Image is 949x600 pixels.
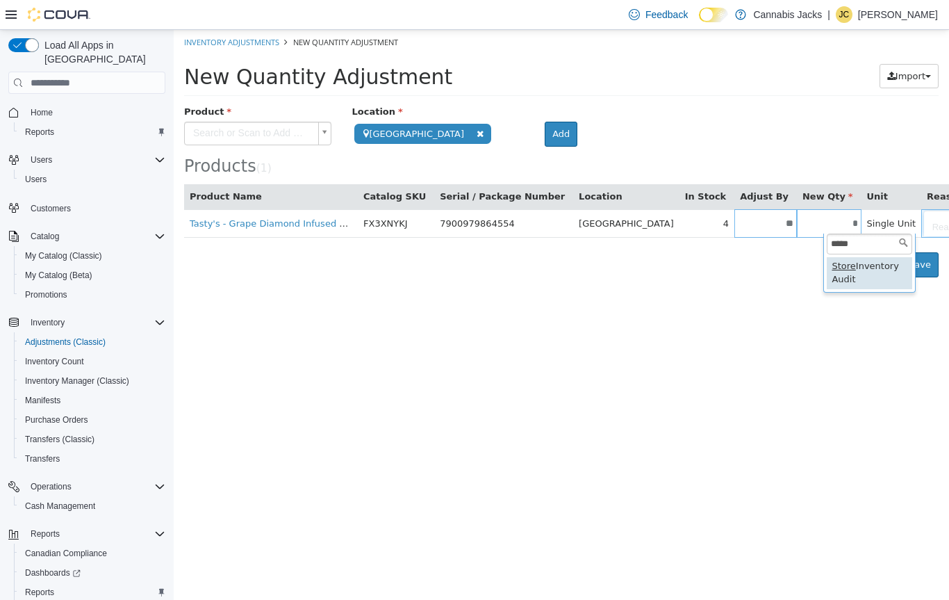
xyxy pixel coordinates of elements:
button: Canadian Compliance [14,544,171,563]
span: Customers [31,203,71,214]
span: Users [31,154,52,165]
button: Operations [3,477,171,496]
span: Dashboards [19,565,165,581]
button: Reports [25,526,65,542]
a: Dashboards [14,563,171,583]
a: Inventory Manager (Classic) [19,373,135,389]
a: Canadian Compliance [19,545,113,562]
a: My Catalog (Classic) [19,248,108,264]
span: Inventory Manager (Classic) [19,373,165,389]
span: Feedback [645,8,688,22]
p: [PERSON_NAME] [858,6,938,23]
span: Canadian Compliance [25,548,107,559]
span: Users [25,174,47,185]
span: Home [25,104,165,121]
button: Reports [14,122,171,142]
span: Operations [25,478,165,495]
span: Store [658,231,682,241]
span: Operations [31,481,72,492]
a: Adjustments (Classic) [19,334,111,350]
span: Transfers (Classic) [25,434,94,445]
span: Manifests [25,395,60,406]
span: Promotions [19,286,165,303]
span: Reports [31,528,60,540]
button: Users [3,150,171,170]
a: Home [25,104,58,121]
span: Purchase Orders [25,414,88,425]
a: Transfers (Classic) [19,431,100,448]
a: Manifests [19,392,66,409]
span: Home [31,107,53,118]
a: My Catalog (Beta) [19,267,98,284]
button: Customers [3,197,171,218]
span: Users [25,152,165,168]
div: Jackie Crawford [836,6,852,23]
a: Transfers [19,451,65,467]
button: My Catalog (Beta) [14,266,171,285]
span: Canadian Compliance [19,545,165,562]
span: My Catalog (Beta) [19,267,165,284]
span: Cash Management [19,498,165,514]
span: Inventory [25,314,165,331]
span: Customers [25,199,165,216]
a: Customers [25,200,76,217]
p: | [827,6,830,23]
div: Inventory Audit [653,227,738,259]
span: Promotions [25,289,67,300]
button: Reports [3,524,171,544]
span: Reports [19,124,165,140]
span: Dark Mode [699,22,700,23]
button: Cash Management [14,496,171,516]
span: JC [839,6,850,23]
span: Reports [25,587,54,598]
span: My Catalog (Classic) [19,248,165,264]
button: Home [3,102,171,122]
a: Promotions [19,286,73,303]
button: Catalog [25,228,65,245]
button: Operations [25,478,77,495]
span: My Catalog (Beta) [25,270,92,281]
button: Inventory [3,313,171,332]
button: Inventory Manager (Classic) [14,371,171,391]
span: Inventory Manager (Classic) [25,375,129,387]
span: Adjustments (Classic) [25,337,106,348]
button: My Catalog (Classic) [14,246,171,266]
button: Inventory Count [14,352,171,371]
button: Purchase Orders [14,410,171,430]
span: Reports [25,127,54,138]
span: Users [19,171,165,188]
a: Feedback [623,1,693,29]
button: Transfers [14,449,171,469]
button: Catalog [3,227,171,246]
span: Inventory Count [25,356,84,367]
input: Dark Mode [699,8,728,22]
span: Adjustments (Classic) [19,334,165,350]
span: Transfers [25,453,60,464]
button: Users [14,170,171,189]
a: Reports [19,124,60,140]
button: Users [25,152,58,168]
a: Dashboards [19,565,86,581]
p: Cannabis Jacks [753,6,822,23]
span: Cash Management [25,501,95,512]
a: Users [19,171,52,188]
a: Purchase Orders [19,412,94,428]
span: Load All Apps in [GEOGRAPHIC_DATA] [39,38,165,66]
span: Reports [25,526,165,542]
a: Inventory Count [19,353,90,370]
span: Catalog [31,231,59,242]
span: Purchase Orders [19,412,165,428]
span: Inventory [31,317,65,328]
button: Transfers (Classic) [14,430,171,449]
span: Catalog [25,228,165,245]
span: My Catalog (Classic) [25,250,102,261]
span: Transfers [19,451,165,467]
img: Cova [28,8,90,22]
span: Transfers (Classic) [19,431,165,448]
span: Inventory Count [19,353,165,370]
button: Adjustments (Classic) [14,332,171,352]
span: Manifests [19,392,165,409]
button: Inventory [25,314,70,331]
button: Promotions [14,285,171,305]
span: Dashboards [25,567,81,578]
